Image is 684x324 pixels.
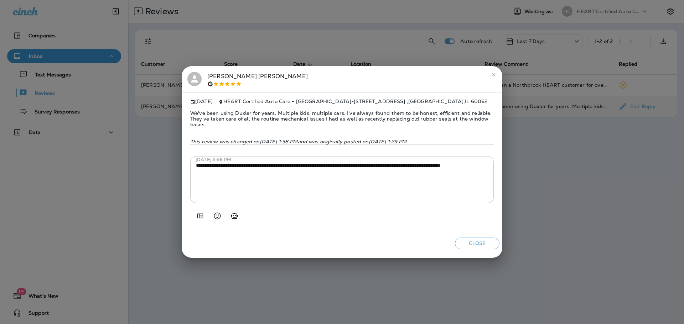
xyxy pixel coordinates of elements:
[298,138,407,145] span: and was originally posted on [DATE] 1:29 PM
[190,99,213,105] span: [DATE]
[190,139,494,144] p: This review was changed on [DATE] 1:38 PM
[227,209,242,223] button: Generate AI response
[488,69,499,80] button: close
[193,209,207,223] button: Add in a premade template
[210,209,224,223] button: Select an emoji
[190,105,494,133] span: We've been using Duxler for years. Multiple kids, multiple cars. I've always found them to be hon...
[207,72,308,87] div: [PERSON_NAME] [PERSON_NAME]
[455,238,499,249] button: Close
[223,98,488,105] span: HEART Certified Auto Care - [GEOGRAPHIC_DATA] - [STREET_ADDRESS] , [GEOGRAPHIC_DATA] , IL 60062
